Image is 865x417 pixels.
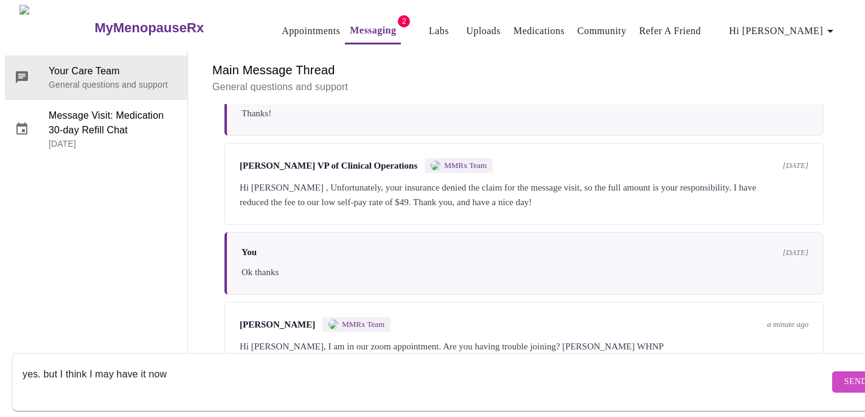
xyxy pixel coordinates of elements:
[240,161,417,171] span: [PERSON_NAME] VP of Clinical Operations
[19,5,93,51] img: MyMenopauseRx Logo
[241,247,257,258] span: You
[429,23,449,40] a: Labs
[639,23,701,40] a: Refer a Friend
[5,55,187,99] div: Your Care TeamGeneral questions and support
[240,180,808,209] div: Hi [PERSON_NAME] , Unfortunately, your insurance denied the claim for the message visit, so the f...
[240,320,315,330] span: [PERSON_NAME]
[783,161,808,170] span: [DATE]
[345,18,401,44] button: Messaging
[241,265,808,279] div: Ok thanks
[398,15,410,27] span: 2
[240,339,808,354] div: Hi [PERSON_NAME], I am in our zoom appointment. Are you having trouble joining? [PERSON_NAME] WHNP
[342,320,384,329] span: MMRx Team
[49,138,178,150] p: [DATE]
[277,19,345,43] button: Appointments
[23,362,829,401] textarea: Send a message about your appointment
[5,100,187,158] div: Message Visit: Medication 30-day Refill Chat[DATE]
[466,23,501,40] a: Uploads
[634,19,706,43] button: Refer a Friend
[461,19,505,43] button: Uploads
[783,248,808,258] span: [DATE]
[767,320,808,329] span: a minute ago
[212,60,836,80] h6: Main Message Thread
[212,80,836,94] p: General questions and support
[729,23,838,40] span: Hi [PERSON_NAME]
[93,7,252,49] a: MyMenopauseRx
[49,108,178,138] span: Message Visit: Medication 30-day Refill Chat
[509,19,569,43] button: Medications
[444,161,487,170] span: MMRx Team
[49,64,178,79] span: Your Care Team
[724,19,842,43] button: Hi [PERSON_NAME]
[419,19,458,43] button: Labs
[572,19,631,43] button: Community
[350,22,396,39] a: Messaging
[282,23,340,40] a: Appointments
[577,23,627,40] a: Community
[513,23,565,40] a: Medications
[94,20,204,36] h3: MyMenopauseRx
[49,79,178,91] p: General questions and support
[241,106,808,121] div: Thanks!
[431,161,440,170] img: MMRX
[328,320,338,329] img: MMRX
